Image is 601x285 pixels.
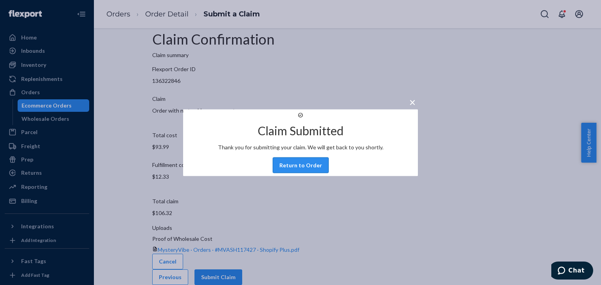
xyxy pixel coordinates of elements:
[218,143,383,151] p: Thank you for submitting your claim. We will get back to you shortly.
[409,95,416,108] span: ×
[258,124,344,137] h2: Claim Submitted
[551,262,593,281] iframe: Opens a widget where you can chat to one of our agents
[273,157,329,173] button: Return to Order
